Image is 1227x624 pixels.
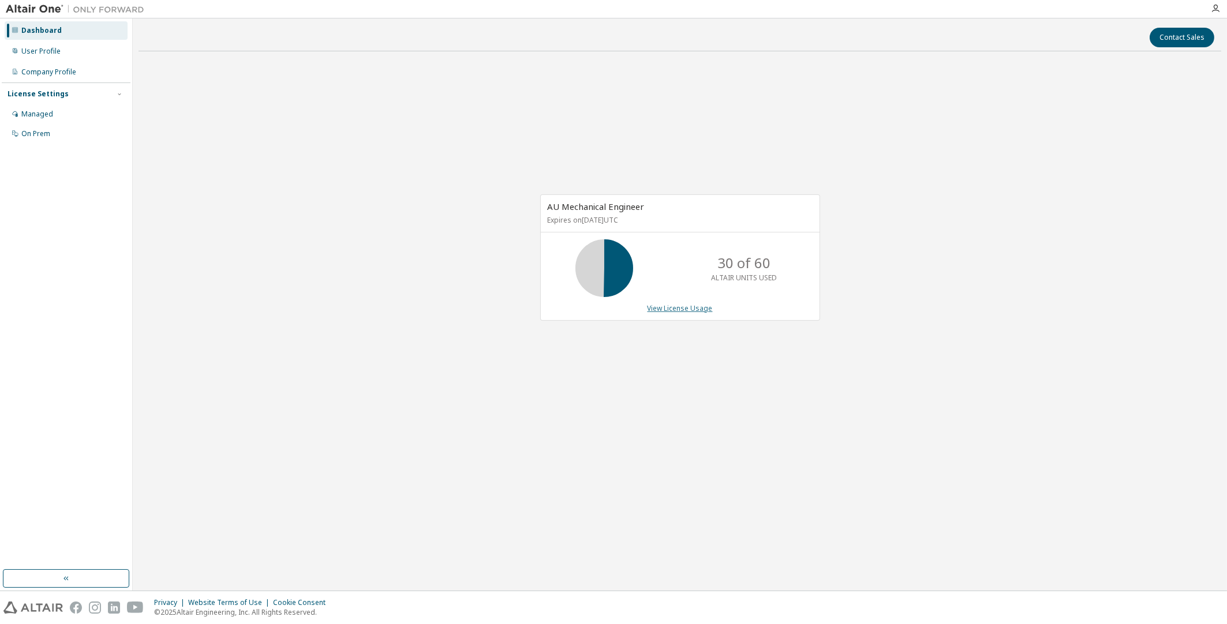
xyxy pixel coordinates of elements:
[717,253,770,273] p: 30 of 60
[21,129,50,138] div: On Prem
[154,598,188,607] div: Privacy
[1150,28,1214,47] button: Contact Sales
[21,47,61,56] div: User Profile
[3,602,63,614] img: altair_logo.svg
[548,201,645,212] span: AU Mechanical Engineer
[154,607,332,617] p: © 2025 Altair Engineering, Inc. All Rights Reserved.
[89,602,101,614] img: instagram.svg
[188,598,273,607] div: Website Terms of Use
[8,89,69,99] div: License Settings
[21,26,62,35] div: Dashboard
[6,3,150,15] img: Altair One
[21,67,76,77] div: Company Profile
[108,602,120,614] img: linkedin.svg
[648,303,713,313] a: View License Usage
[548,215,810,225] p: Expires on [DATE] UTC
[711,273,777,283] p: ALTAIR UNITS USED
[273,598,332,607] div: Cookie Consent
[70,602,82,614] img: facebook.svg
[127,602,144,614] img: youtube.svg
[21,110,53,119] div: Managed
